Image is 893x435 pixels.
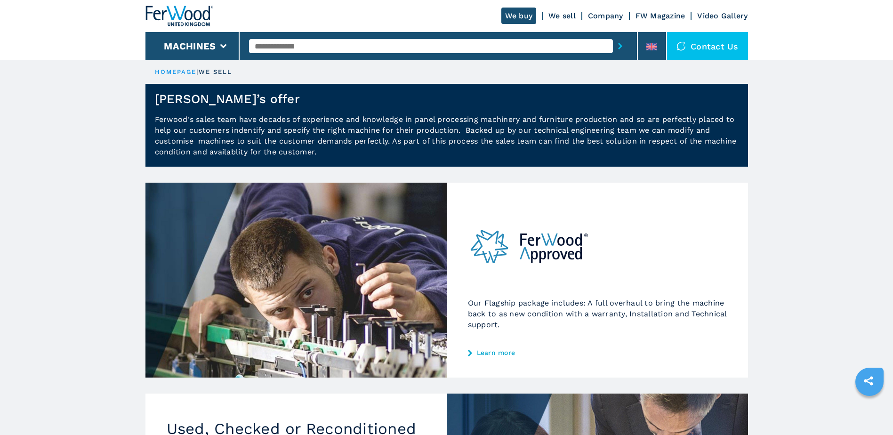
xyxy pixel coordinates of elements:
p: Ferwood's sales team have decades of experience and knowledge in panel processing machinery and f... [145,114,748,167]
a: We buy [501,8,537,24]
a: FW Magazine [636,11,685,20]
a: sharethis [857,369,880,393]
iframe: Chat [853,393,886,428]
span: | [196,68,198,75]
a: Learn more [468,349,727,356]
div: Contact us [667,32,748,60]
img: Contact us [676,41,686,51]
button: submit-button [613,35,628,57]
h1: [PERSON_NAME]’s offer [155,91,300,106]
a: We sell [548,11,576,20]
p: we sell [199,68,233,76]
img: Ferwood [145,6,213,26]
a: Video Gallery [697,11,748,20]
p: Our Flagship package includes: A full overhaul to bring the machine back to as new condition with... [468,298,727,330]
a: HOMEPAGE [155,68,197,75]
button: Machines [164,40,216,52]
a: Company [588,11,623,20]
